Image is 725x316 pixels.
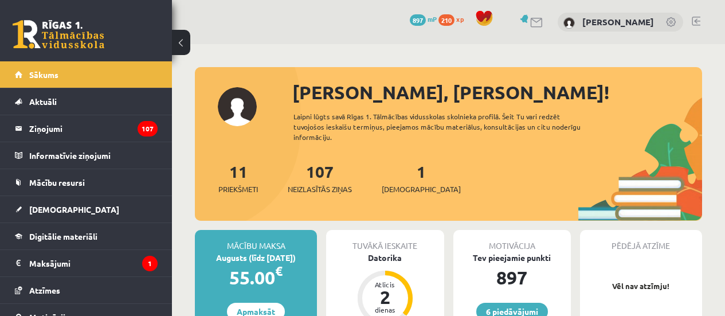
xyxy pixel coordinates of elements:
span: Neizlasītās ziņas [288,184,352,195]
div: Pēdējā atzīme [580,230,702,252]
a: Informatīvie ziņojumi [15,142,158,169]
div: Tev pieejamie punkti [453,252,571,264]
span: Priekšmeti [218,184,258,195]
div: dienas [368,306,402,313]
p: Vēl nav atzīmju! [586,280,696,292]
a: Maksājumi1 [15,250,158,276]
span: [DEMOGRAPHIC_DATA] [29,204,119,214]
div: [PERSON_NAME], [PERSON_NAME]! [292,79,702,106]
div: Atlicis [368,281,402,288]
a: 210 xp [438,14,469,24]
div: Mācību maksa [195,230,317,252]
legend: Maksājumi [29,250,158,276]
div: Motivācija [453,230,571,252]
div: Augusts (līdz [DATE]) [195,252,317,264]
span: Atzīmes [29,285,60,295]
legend: Ziņojumi [29,115,158,142]
a: 897 mP [410,14,437,24]
a: Atzīmes [15,277,158,303]
a: [DEMOGRAPHIC_DATA] [15,196,158,223]
span: xp [456,14,464,24]
div: 897 [453,264,571,291]
a: Aktuāli [15,88,158,115]
a: Mācību resursi [15,169,158,196]
a: Sākums [15,61,158,88]
a: Ziņojumi107 [15,115,158,142]
img: Roberta Pivovara [563,17,575,29]
span: mP [428,14,437,24]
a: Digitālie materiāli [15,223,158,249]
span: [DEMOGRAPHIC_DATA] [382,184,461,195]
legend: Informatīvie ziņojumi [29,142,158,169]
a: [PERSON_NAME] [582,16,654,28]
a: 1[DEMOGRAPHIC_DATA] [382,161,461,195]
i: 107 [138,121,158,136]
span: Aktuāli [29,96,57,107]
span: Mācību resursi [29,177,85,188]
div: 2 [368,288,402,306]
i: 1 [142,256,158,271]
span: Sākums [29,69,58,80]
span: Digitālie materiāli [29,231,97,241]
div: Datorika [326,252,444,264]
div: 55.00 [195,264,317,291]
span: 897 [410,14,426,26]
div: Tuvākā ieskaite [326,230,444,252]
a: 11Priekšmeti [218,161,258,195]
div: Laipni lūgts savā Rīgas 1. Tālmācības vidusskolas skolnieka profilā. Šeit Tu vari redzēt tuvojošo... [293,111,598,142]
span: 210 [438,14,454,26]
a: 107Neizlasītās ziņas [288,161,352,195]
span: € [275,263,283,279]
a: Rīgas 1. Tālmācības vidusskola [13,20,104,49]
